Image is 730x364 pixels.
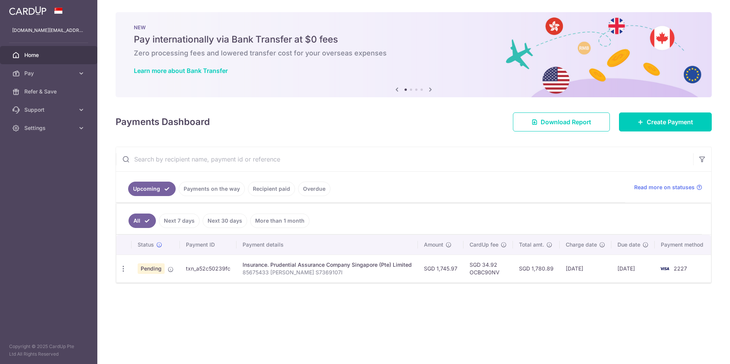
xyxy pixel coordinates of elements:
p: 85675433 [PERSON_NAME] S7369107I [243,269,412,276]
h6: Zero processing fees and lowered transfer cost for your overseas expenses [134,49,693,58]
td: SGD 1,780.89 [513,255,560,282]
th: Payment ID [180,235,236,255]
img: Bank Card [657,264,672,273]
span: Refer & Save [24,88,75,95]
a: Next 7 days [159,214,200,228]
span: Download Report [541,117,591,127]
a: Next 30 days [203,214,247,228]
a: Recipient paid [248,182,295,196]
span: CardUp fee [470,241,498,248]
h5: Pay internationally via Bank Transfer at $0 fees [134,33,693,46]
span: Settings [24,124,75,132]
span: Create Payment [647,117,693,127]
a: Overdue [298,182,330,196]
h4: Payments Dashboard [116,115,210,129]
span: Pay [24,70,75,77]
th: Payment details [236,235,418,255]
td: txn_a52c50239fc [180,255,236,282]
a: Payments on the way [179,182,245,196]
img: Bank transfer banner [116,12,712,97]
img: CardUp [9,6,46,15]
a: All [129,214,156,228]
a: Learn more about Bank Transfer [134,67,228,74]
span: Pending [138,263,165,274]
span: Total amt. [519,241,544,248]
td: SGD 1,745.97 [418,255,463,282]
td: [DATE] [560,255,611,282]
a: Download Report [513,112,610,131]
a: Read more on statuses [634,184,702,191]
span: Charge date [566,241,597,248]
a: More than 1 month [250,214,309,228]
iframe: Opens a widget where you can find more information [681,341,722,360]
a: Upcoming [128,182,176,196]
p: [DOMAIN_NAME][EMAIL_ADDRESS][DOMAIN_NAME] [12,27,85,34]
span: Home [24,51,75,59]
span: Support [24,106,75,114]
span: Read more on statuses [634,184,695,191]
p: NEW [134,24,693,30]
span: Amount [424,241,443,248]
input: Search by recipient name, payment id or reference [116,147,693,171]
td: SGD 34.92 OCBC90NV [463,255,513,282]
span: Status [138,241,154,248]
span: 2227 [674,265,687,272]
td: [DATE] [611,255,655,282]
a: Create Payment [619,112,712,131]
span: Due date [617,241,640,248]
div: Insurance. Prudential Assurance Company Singapore (Pte) Limited [243,261,412,269]
th: Payment method [655,235,713,255]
